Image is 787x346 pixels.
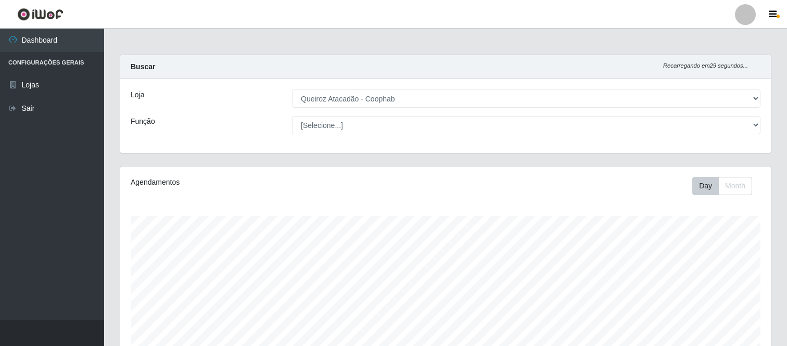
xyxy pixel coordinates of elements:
label: Função [131,116,155,127]
div: Agendamentos [131,177,384,188]
i: Recarregando em 29 segundos... [663,62,748,69]
strong: Buscar [131,62,155,71]
img: CoreUI Logo [17,8,64,21]
div: Toolbar with button groups [692,177,760,195]
div: First group [692,177,752,195]
button: Month [718,177,752,195]
button: Day [692,177,719,195]
label: Loja [131,89,144,100]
